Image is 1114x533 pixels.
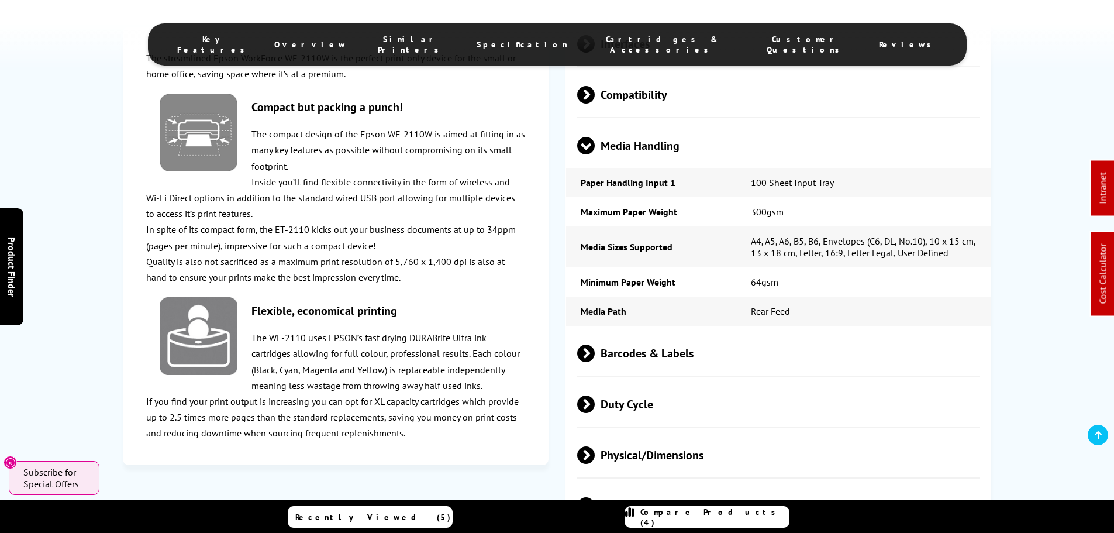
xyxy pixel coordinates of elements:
[566,297,736,326] td: Media Path
[288,506,453,528] a: Recently Viewed (5)
[879,39,937,50] span: Reviews
[736,226,991,267] td: A4, A5, A6, B5, B6, Envelopes (C6, DL, No.10), 10 x 15 cm, 13 x 18 cm, Letter, 16:9, Letter Legal...
[577,434,981,477] span: Physical/Dimensions
[566,197,736,226] td: Maximum Paper Weight
[577,73,981,117] span: Compatibility
[4,456,17,469] button: Close
[146,254,525,286] p: Quality is also not sacrificed as a maximum print resolution of 5,760 x 1,400 dpi is also at hand...
[370,34,454,55] span: Similar Printers
[577,383,981,427] span: Duty Cycle
[146,394,525,442] p: If you find your print output is increasing you can opt for XL capacity cartridges which provide ...
[295,512,451,522] span: Recently Viewed (5)
[274,39,347,50] span: Overview
[566,226,736,267] td: Media Sizes Supported
[160,94,237,171] img: Epson-Compact-Size-Icon-140.png
[146,303,525,318] h3: Flexible, economical printing
[1097,173,1109,204] a: Intranet
[736,197,991,226] td: 300gsm
[566,168,736,197] td: Paper Handling Input 1
[736,168,991,197] td: 100 Sheet Input Tray
[757,34,855,55] span: Customer Questions
[736,297,991,326] td: Rear Feed
[640,507,789,528] span: Compare Products (4)
[160,297,237,375] img: epson-cost-effective-grey-icon-140.png
[591,34,733,55] span: Cartridges & Accessories
[146,99,525,115] h3: Compact but packing a punch!
[566,267,736,297] td: Minimum Paper Weight
[1097,244,1109,304] a: Cost Calculator
[6,236,18,297] span: Product Finder
[736,267,991,297] td: 64gsm
[577,332,981,376] span: Barcodes & Labels
[146,126,525,174] p: The compact design of the Epson WF-2110W is aimed at fitting in as many key features as possible ...
[146,174,525,222] p: Inside you’ll find flexible connectivity in the form of wireless and Wi-Fi Direct options in addi...
[177,34,251,55] span: Key Features
[577,124,981,168] span: Media Handling
[625,506,789,528] a: Compare Products (4)
[146,222,525,254] p: In spite of its compact form, the ET-2110 kicks out your business documents at up to 34ppm (pages...
[577,484,981,528] span: In the Box **
[477,39,568,50] span: Specification
[146,330,525,394] p: The WF-2110 uses EPSON’s fast drying DURABrite Ultra ink cartridges allowing for full colour, pro...
[23,466,88,490] span: Subscribe for Special Offers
